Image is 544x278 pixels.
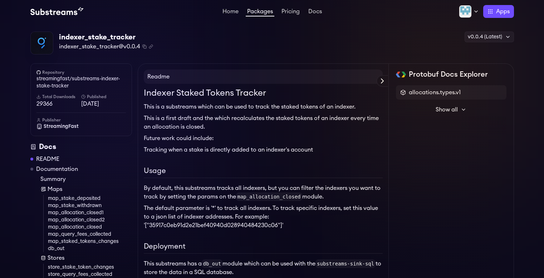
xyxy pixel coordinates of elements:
span: Show all [436,105,458,114]
span: StreamingFast [44,123,79,130]
a: Summary [40,175,132,183]
img: Map icon [40,186,46,192]
h2: Deployment [144,241,383,254]
a: map_query_fees_collected [48,231,132,238]
a: Docs [307,9,323,16]
p: By default, this substreams tracks all indexers, but you can filter the indexers you want to trac... [144,184,383,201]
h6: Total Downloads [36,94,81,100]
a: Packages [246,9,274,16]
a: Documentation [36,165,78,173]
div: indexer_stake_tracker [59,32,153,42]
a: map_allocation_closed2 [48,216,132,224]
img: Store icon [40,255,46,261]
p: This substreams has a module which can be used with the to store the data in a SQL database. [144,259,383,277]
div: v0.0.4 (Latest) [465,32,514,42]
img: Substream's logo [30,7,83,16]
h2: Protobuf Docs Explorer [409,69,488,80]
h6: Published [81,94,126,100]
a: README [36,155,59,163]
img: Package Logo [31,32,53,54]
p: This is a first draft and the which recalculates the staked tokens of an indexer every time an al... [144,114,383,131]
p: Future work could include: [144,134,383,143]
a: StreamingFast [36,123,126,130]
a: Maps [40,185,132,193]
li: Tracking when a stake is directly added to an indexer's account [144,145,383,154]
span: [DATE] [81,100,126,108]
a: Pricing [280,9,301,16]
div: Docs [30,142,132,152]
a: map_stake_deposited [48,195,132,202]
h2: Usage [144,166,383,178]
a: db_out [48,245,132,252]
span: 29366 [36,100,81,108]
p: This is a substreams which can be used to track the staked tokens of an indexer. [144,102,383,111]
span: Apps [496,7,510,16]
a: Home [221,9,240,16]
img: github [36,70,41,75]
button: Copy package name and version [142,44,147,49]
code: db_out [202,259,223,268]
a: Stores [40,254,132,262]
code: map_allocation_closed [236,192,302,201]
code: substreams-sink-sql [315,259,376,268]
h6: Repository [36,69,126,75]
a: store_query_fees_collected [48,271,132,278]
a: map_stake_withdrawn [48,202,132,209]
img: Profile [459,5,472,18]
a: map_staked_tokens_changes [48,238,132,245]
a: store_stake_token_changes [48,264,132,271]
h6: Publisher [36,117,126,123]
button: Copy .spkg link to clipboard [149,44,153,49]
p: The default parameter is '*' to track all indexers. To track specific indexers, set this value to... [144,204,383,230]
span: indexer_stake_tracker@v0.0.4 [59,42,140,51]
h1: Indexer Staked Tokens Tracker [144,87,383,100]
button: Show all [396,102,506,117]
h4: Readme [144,69,383,84]
img: Protobuf [396,72,406,77]
a: streamingfast/substreams-indexer-stake-tracker [36,75,126,90]
a: map_allocation_closed [48,224,132,231]
span: allocations.types.v1 [409,88,461,97]
a: map_allocation_closed1 [48,209,132,216]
